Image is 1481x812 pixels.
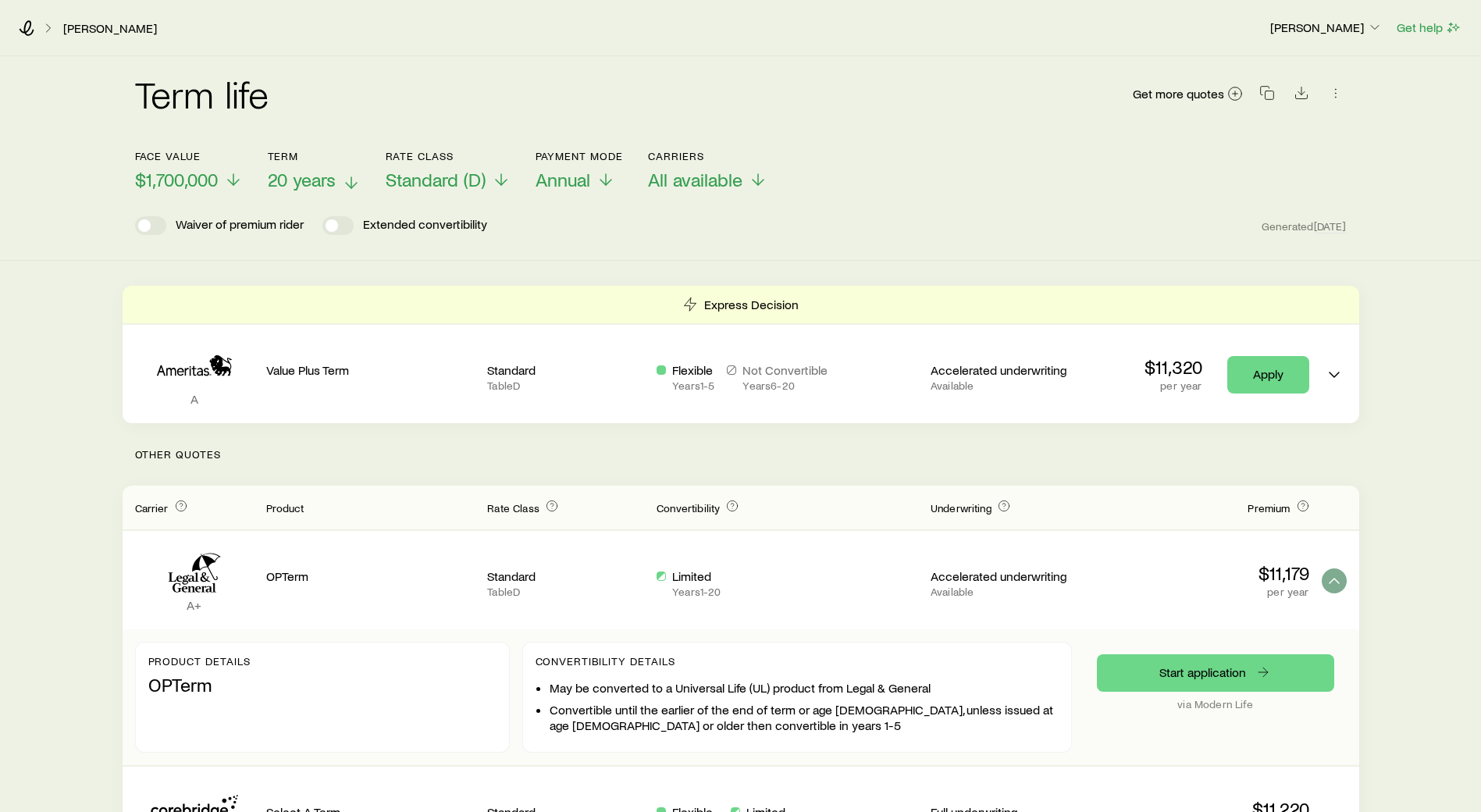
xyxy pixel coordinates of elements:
p: $11,320 [1145,356,1202,378]
p: $11,179 [1100,562,1309,584]
p: Waiver of premium rider [176,216,304,235]
a: [PERSON_NAME] [62,21,158,36]
span: Rate Class [487,501,539,515]
span: Underwriting [931,501,991,515]
p: Years 1 - 20 [672,586,721,598]
span: Carrier [135,501,169,515]
p: Limited [672,568,721,584]
div: Term quotes [123,286,1359,423]
a: Get more quotes [1132,85,1244,103]
p: Table D [487,586,644,598]
p: Rate Class [386,150,511,162]
p: Product details [148,655,497,668]
span: Generated [1262,219,1346,233]
p: Not Convertible [742,362,828,378]
p: Years 1 - 5 [672,379,714,392]
p: A+ [135,597,254,613]
p: Express Decision [704,297,799,312]
p: Flexible [672,362,714,378]
p: OPTerm [266,568,475,584]
p: Table D [487,379,644,392]
a: Apply [1227,356,1309,394]
p: Carriers [648,150,767,162]
p: Standard [487,362,644,378]
button: Rate ClassStandard (D) [386,150,511,191]
span: $1,700,000 [135,169,218,191]
p: Extended convertibility [363,216,487,235]
li: Convertible until the earlier of the end of term or age [DEMOGRAPHIC_DATA], unless issued at age ... [550,702,1059,733]
span: Convertibility [657,501,720,515]
p: Available [931,586,1088,598]
p: Accelerated underwriting [931,568,1088,584]
p: Other Quotes [123,423,1359,486]
p: Accelerated underwriting [931,362,1088,378]
p: Face value [135,150,243,162]
p: Payment Mode [536,150,624,162]
span: [DATE] [1314,219,1347,233]
li: May be converted to a Universal Life (UL) product from Legal & General [550,680,1059,696]
span: Get more quotes [1133,87,1224,100]
p: A [135,391,254,407]
a: Download CSV [1291,88,1312,103]
p: [PERSON_NAME] [1270,20,1383,35]
p: Term [268,150,361,162]
span: 20 years [268,169,336,191]
span: Premium [1248,501,1290,515]
p: Value Plus Term [266,362,475,378]
button: Payment ModeAnnual [536,150,624,191]
button: [PERSON_NAME] [1269,19,1383,37]
a: Start application [1097,654,1334,692]
p: Convertibility Details [536,655,1059,668]
button: Get help [1396,19,1462,37]
span: Standard (D) [386,169,486,191]
span: All available [648,169,742,191]
h2: Term life [135,75,269,112]
p: OPTerm [148,674,497,696]
p: per year [1100,586,1309,598]
p: Years 6 - 20 [742,379,828,392]
button: CarriersAll available [648,150,767,191]
p: Available [931,379,1088,392]
p: per year [1145,379,1202,392]
span: Annual [536,169,590,191]
p: via Modern Life [1097,698,1334,710]
span: Product [266,501,304,515]
p: Standard [487,568,644,584]
button: Term20 years [268,150,361,191]
button: Face value$1,700,000 [135,150,243,191]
